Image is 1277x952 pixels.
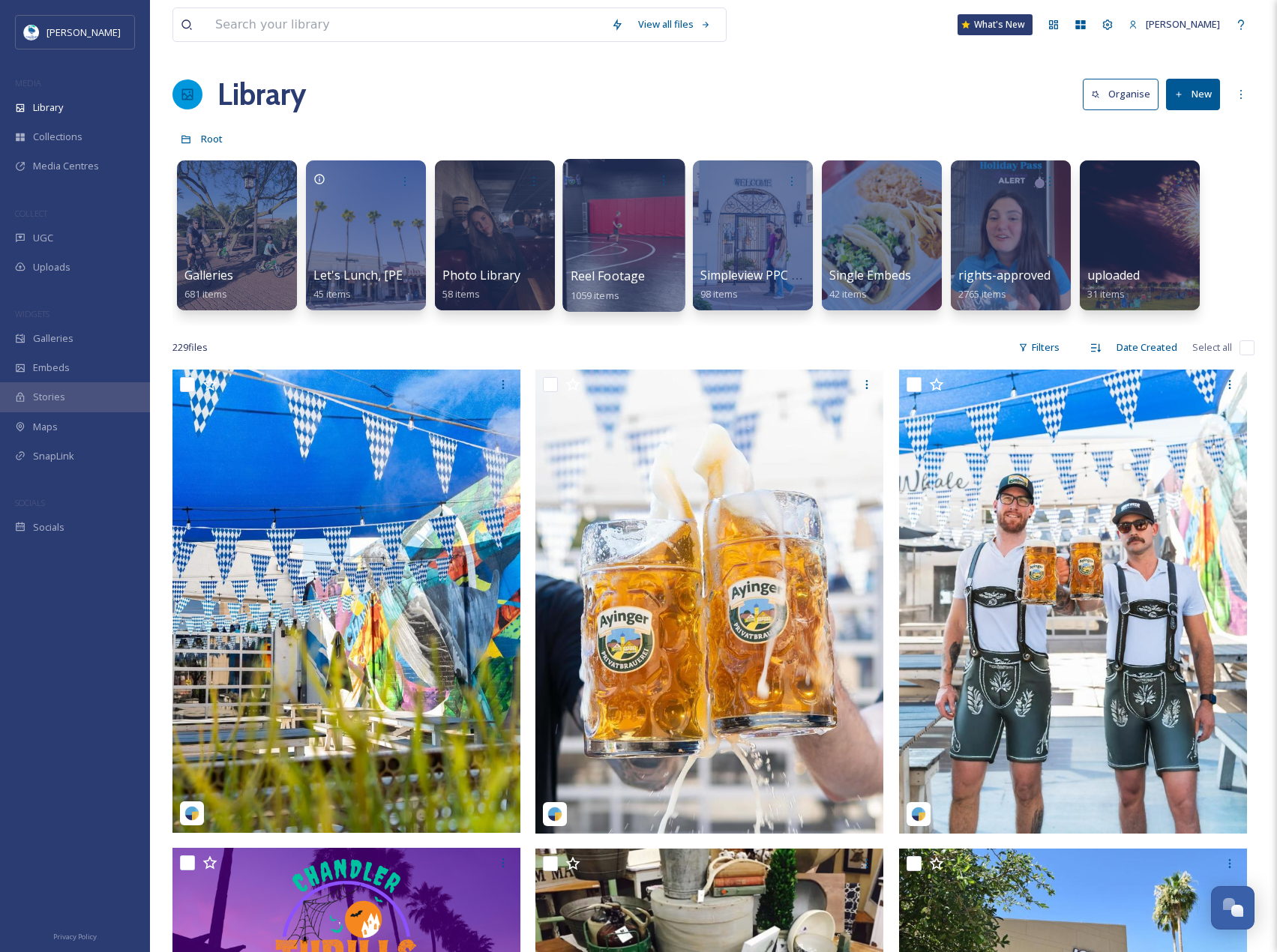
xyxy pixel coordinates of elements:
[442,287,480,301] span: 58 items
[1192,340,1232,355] span: Select all
[201,130,223,148] a: Root
[184,287,227,301] span: 681 items
[184,268,233,301] a: Galleries681 items
[1087,268,1140,301] a: uploaded31 items
[958,267,1051,283] span: rights-approved
[184,267,233,283] span: Galleries
[829,267,911,283] span: Single Embeds
[700,268,838,301] a: Simpleview PPC Updates98 items
[899,370,1247,833] img: thesleepywhale-18176029066360791.jpeg
[33,100,63,115] span: Library
[172,370,520,833] img: thesleepywhale-17868762753449319.jpeg
[15,308,49,319] span: WIDGETS
[547,807,562,822] img: snapsea-logo.png
[53,927,97,945] a: Privacy Policy
[1011,333,1067,362] div: Filters
[15,497,45,508] span: SOCIALS
[829,268,911,301] a: Single Embeds42 items
[958,268,1051,301] a: rights-approved2765 items
[1121,10,1228,39] a: [PERSON_NAME]
[313,267,511,283] span: Let's Lunch, [PERSON_NAME]! Pass
[15,77,41,88] span: MEDIA
[631,10,718,39] a: View all files
[442,267,520,283] span: Photo Library
[313,287,351,301] span: 45 items
[33,331,73,346] span: Galleries
[33,361,70,375] span: Embeds
[1087,267,1140,283] span: uploaded
[33,260,70,274] span: Uploads
[911,807,926,822] img: snapsea-logo.png
[1166,79,1220,109] button: New
[700,267,838,283] span: Simpleview PPC Updates
[172,340,208,355] span: 229 file s
[535,370,883,833] img: thesleepywhale-17886803220244248.jpeg
[201,132,223,145] span: Root
[571,269,646,302] a: Reel Footage1059 items
[33,159,99,173] span: Media Centres
[33,231,53,245] span: UGC
[571,268,646,284] span: Reel Footage
[958,287,1006,301] span: 2765 items
[1083,79,1159,109] button: Organise
[442,268,520,301] a: Photo Library58 items
[184,806,199,821] img: snapsea-logo.png
[33,420,58,434] span: Maps
[33,449,74,463] span: SnapLink
[33,390,65,404] span: Stories
[958,14,1033,35] a: What's New
[1211,886,1255,930] button: Open Chat
[700,287,738,301] span: 98 items
[33,520,64,534] span: Socials
[46,25,121,39] span: [PERSON_NAME]
[571,288,619,301] span: 1059 items
[217,72,306,117] a: Library
[53,932,97,942] span: Privacy Policy
[313,268,511,301] a: Let's Lunch, [PERSON_NAME]! Pass45 items
[1087,287,1125,301] span: 31 items
[15,208,47,219] span: COLLECT
[208,8,604,41] input: Search your library
[1146,17,1220,31] span: [PERSON_NAME]
[33,130,82,144] span: Collections
[1109,333,1185,362] div: Date Created
[829,287,867,301] span: 42 items
[24,25,39,40] img: download.jpeg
